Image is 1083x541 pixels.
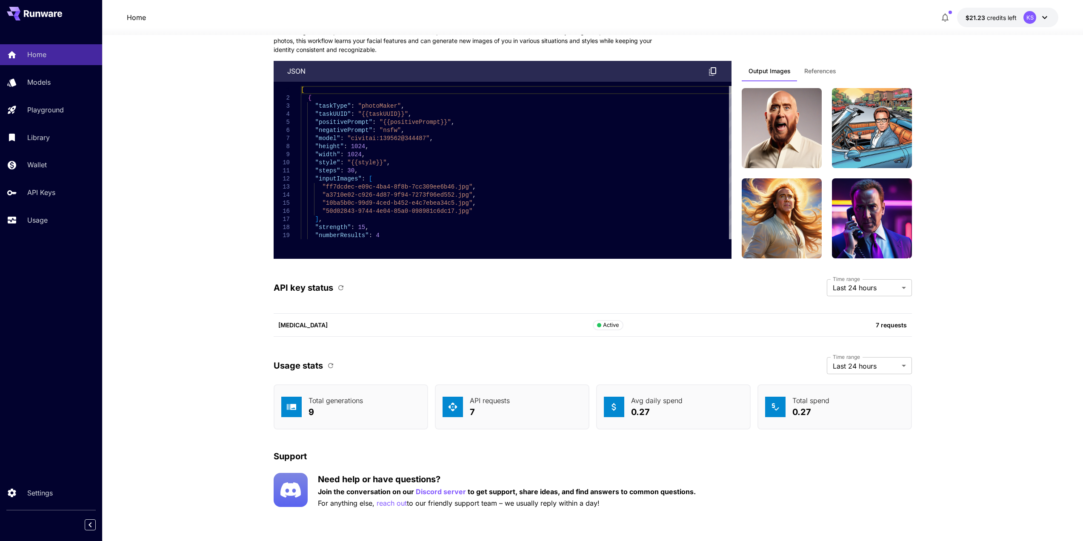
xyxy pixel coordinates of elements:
[322,208,472,215] span: "50d02843-9744-4e04-85a0-098981c6dc17.jpg"
[351,224,354,231] span: :
[274,199,290,207] div: 15
[319,216,322,223] span: ,
[315,175,361,182] span: "inputImages"
[833,283,898,293] span: Last 24 hours
[127,12,146,23] a: Home
[369,232,372,239] span: :
[351,111,354,117] span: :
[792,395,829,406] p: Total spend
[472,183,476,190] span: ,
[274,167,290,175] div: 11
[274,151,290,159] div: 9
[274,118,290,126] div: 5
[386,159,390,166] span: ,
[27,132,50,143] p: Library
[315,135,340,142] span: "model"
[358,111,408,117] span: "{{taskUUID}}"
[416,487,466,497] button: Discord server
[365,143,369,150] span: ,
[274,450,307,463] p: Support
[354,167,358,174] span: ,
[377,498,407,509] button: reach out
[315,119,372,126] span: "positivePrompt"
[358,103,401,109] span: "photoMaker"
[274,281,333,294] p: API key status
[27,215,48,225] p: Usage
[347,159,386,166] span: "{{style}}"
[347,135,429,142] span: "civitai:139562@344487"
[1023,11,1036,24] div: KS
[379,119,451,126] span: "{{positivePrompt}}"
[631,395,683,406] p: Avg daily spend
[308,94,311,101] span: {
[361,151,365,158] span: ,
[832,88,912,168] img: man rwre in a convertible car
[451,119,454,126] span: ,
[318,473,696,486] p: Need help or have questions?
[27,488,53,498] p: Settings
[987,14,1017,21] span: credits left
[832,178,912,258] a: closeup man rwre on the phone, wearing a suit
[315,232,369,239] span: "numberResults"
[315,159,340,166] span: "style"
[340,135,343,142] span: :
[27,105,64,115] p: Playground
[376,232,379,239] span: 4
[343,143,347,150] span: :
[804,67,836,75] span: References
[340,167,343,174] span: :
[309,406,363,418] p: 9
[315,224,351,231] span: "strength"
[287,66,306,76] p: json
[301,86,304,93] span: [
[347,151,362,158] span: 1024
[749,67,791,75] span: Output Images
[470,395,510,406] p: API requests
[379,127,400,134] span: "nsfw"
[318,487,696,497] p: Join the conversation on our to get support, share ideas, and find answers to common questions.
[401,127,404,134] span: ,
[322,192,472,198] span: "a3710e02-c926-4d87-9f94-7273f06ed552.jpg"
[274,27,657,54] p: Create AI-generated portraits and avatars that maintain a person's likeness across different scen...
[315,127,372,134] span: "negativePrompt"
[274,110,290,118] div: 4
[274,359,323,372] p: Usage stats
[274,207,290,215] div: 16
[597,321,620,329] div: Active
[315,103,351,109] span: "taskType"
[85,519,96,530] button: Collapse sidebar
[429,135,433,142] span: ,
[833,361,898,371] span: Last 24 hours
[274,183,290,191] div: 13
[274,143,290,151] div: 8
[27,187,55,198] p: API Keys
[833,353,860,361] label: Time range
[340,159,343,166] span: :
[322,200,472,206] span: "10ba5b0c-99d9-4ced-b452-e4c7ebea34c5.jpg"
[322,183,472,190] span: "ff7dcdec-e09c-4ba4-8f8b-7cc309ee6b46.jpg"
[315,216,318,223] span: ]
[358,224,365,231] span: 15
[966,13,1017,22] div: $21.2337
[315,167,340,174] span: "steps"
[274,223,290,232] div: 18
[274,215,290,223] div: 17
[315,111,351,117] span: "taskUUID"
[742,178,822,258] img: man rwre long hair, enjoying sun and wind` - Style: `Fantasy art
[408,111,411,117] span: ,
[318,498,696,509] p: For anything else, to our friendly support team – we usually reply within a day!
[372,119,376,126] span: :
[315,143,343,150] span: "height"
[472,200,476,206] span: ,
[401,103,404,109] span: ,
[274,232,290,240] div: 19
[351,143,365,150] span: 1024
[792,406,829,418] p: 0.27
[315,151,340,158] span: "width"
[957,8,1058,27] button: $21.2337KS
[27,77,51,87] p: Models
